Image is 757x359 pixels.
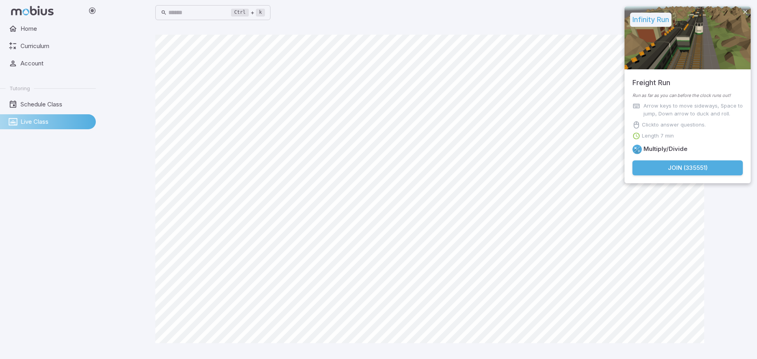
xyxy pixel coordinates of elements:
[21,117,90,126] span: Live Class
[632,145,642,154] a: Multiply/Divide
[9,85,30,92] span: Tutoring
[231,9,249,17] kbd: Ctrl
[630,13,671,27] h5: Infinity Run
[643,102,743,118] p: Arrow keys to move sideways, Space to jump, Down arrow to duck and roll.
[231,8,265,17] div: +
[21,24,90,33] span: Home
[743,9,748,16] button: close
[656,5,671,20] button: Report an Issue
[671,5,686,20] button: Start Drawing on Questions
[21,100,90,109] span: Schedule Class
[256,9,265,17] kbd: k
[625,6,751,183] div: Join Activity
[632,160,743,175] button: Join (335551)
[643,145,688,153] h6: Multiply/Divide
[632,92,743,99] p: Run as far as you can before the clock runs out!
[632,69,670,88] h5: Freight Run
[642,132,674,140] p: Length 7 min
[21,59,90,68] span: Account
[641,5,656,20] button: Fullscreen Game
[642,121,706,129] p: Click to answer questions.
[21,42,90,50] span: Curriculum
